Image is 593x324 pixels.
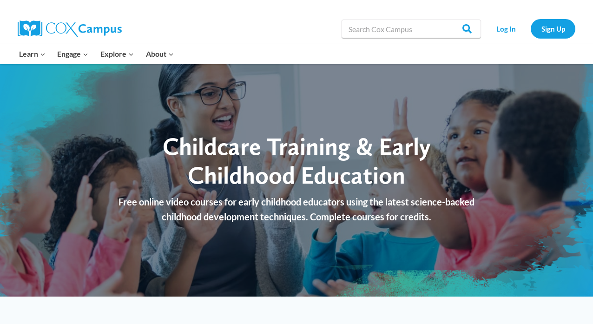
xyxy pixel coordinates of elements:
nav: Primary Navigation [13,44,179,64]
a: Sign Up [531,19,575,38]
input: Search Cox Campus [342,20,481,38]
a: Log In [486,19,526,38]
img: Cox Campus [18,20,122,37]
span: Childcare Training & Early Childhood Education [163,132,431,190]
span: Explore [100,48,134,60]
nav: Secondary Navigation [486,19,575,38]
p: Free online video courses for early childhood educators using the latest science-backed childhood... [108,194,485,224]
span: Engage [57,48,88,60]
span: About [146,48,174,60]
span: Learn [19,48,46,60]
